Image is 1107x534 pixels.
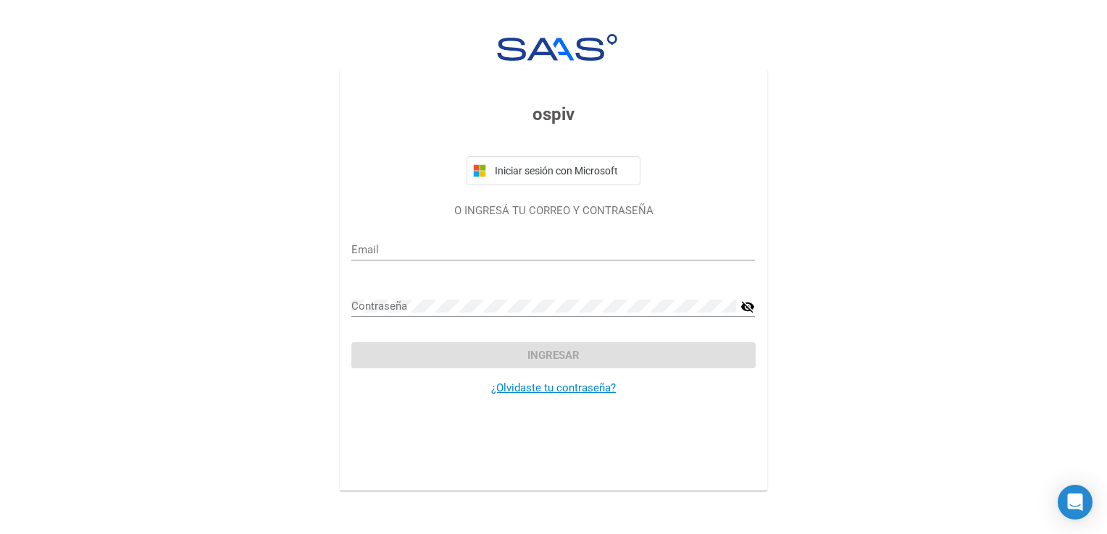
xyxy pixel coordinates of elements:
[527,349,580,362] span: Ingresar
[491,381,616,394] a: ¿Olvidaste tu contraseña?
[492,165,634,177] span: Iniciar sesión con Microsoft
[351,101,755,127] h3: ospiv
[351,342,755,368] button: Ingresar
[1058,485,1093,520] div: Open Intercom Messenger
[351,203,755,219] p: O INGRESÁ TU CORREO Y CONTRASEÑA
[467,156,640,185] button: Iniciar sesión con Microsoft
[740,298,755,315] mat-icon: visibility_off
